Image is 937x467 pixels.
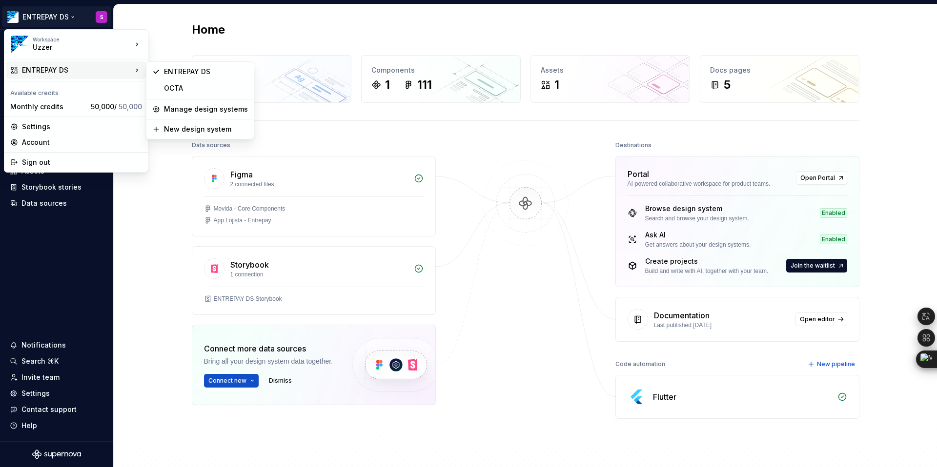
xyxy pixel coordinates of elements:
img: bf57eda1-e70d-405f-8799-6995c3035d87.png [11,36,29,53]
div: Uzzer [33,42,116,52]
div: Settings [22,122,142,132]
div: Workspace [33,37,132,42]
div: Account [22,137,142,147]
div: Sign out [22,157,142,167]
span: 50,000 [119,102,142,111]
div: New design system [164,124,248,134]
div: Monthly credits [10,102,87,112]
div: OCTA [164,83,248,93]
div: Available credits [6,83,146,99]
span: 50,000 / [91,102,142,111]
div: ENTREPAY DS [164,67,248,77]
div: ENTREPAY DS [22,65,132,75]
div: Manage design systems [164,104,248,114]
